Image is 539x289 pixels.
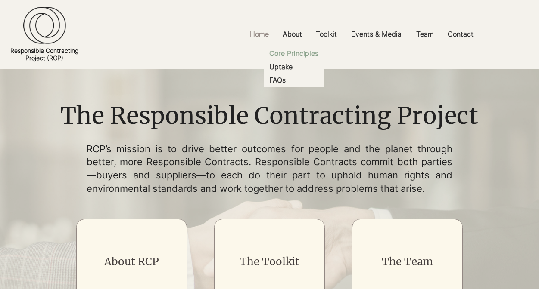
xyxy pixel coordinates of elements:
p: Events & Media [347,25,406,44]
a: Team [410,25,441,44]
a: Toolkit [309,25,345,44]
a: Core Principles [264,47,324,60]
a: Contact [441,25,481,44]
h1: The Responsible Contracting Project [54,100,485,132]
p: Team [412,25,438,44]
p: Contact [443,25,478,44]
a: Responsible ContractingProject (RCP) [10,47,78,61]
p: Toolkit [312,25,341,44]
a: About RCP [104,255,159,268]
p: Core Principles [266,47,322,60]
a: Events & Media [345,25,410,44]
a: The Toolkit [240,255,299,268]
nav: Site [186,25,539,44]
p: FAQs [266,74,289,87]
p: RCP’s mission is to drive better outcomes for people and the planet through better, more Responsi... [87,142,453,195]
a: FAQs [264,74,324,87]
p: Uptake [266,60,296,74]
a: About [276,25,309,44]
a: Home [243,25,276,44]
a: Uptake [264,60,324,74]
p: Home [246,25,273,44]
p: About [278,25,306,44]
a: The Team [382,255,433,268]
